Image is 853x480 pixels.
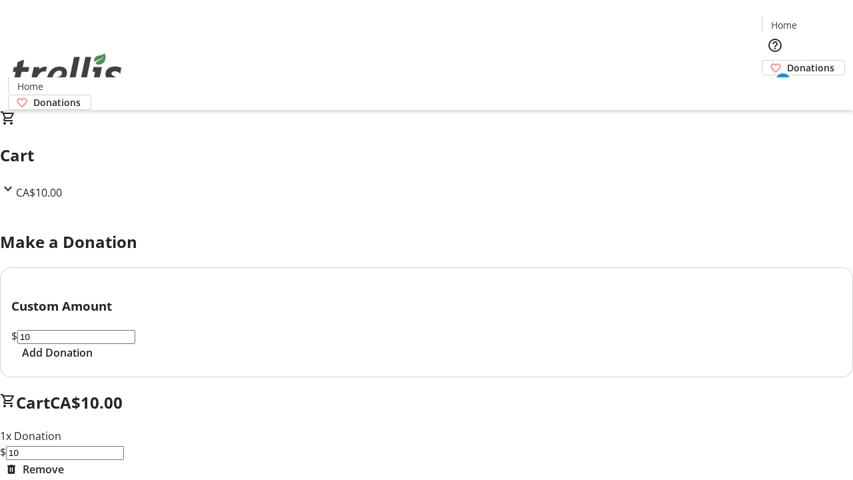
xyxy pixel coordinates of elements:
button: Cart [762,75,788,102]
button: Add Donation [11,345,103,361]
h3: Custom Amount [11,297,842,315]
span: Donations [787,61,834,75]
input: Donation Amount [6,446,124,460]
a: Home [762,18,805,32]
span: Add Donation [22,345,93,361]
span: Home [17,79,43,93]
span: $ [11,329,17,343]
button: Help [762,32,788,59]
a: Donations [8,95,91,110]
span: CA$10.00 [50,391,123,413]
span: CA$10.00 [16,185,62,200]
a: Donations [762,60,845,75]
input: Donation Amount [17,330,135,344]
span: Home [771,18,797,32]
span: Donations [33,95,81,109]
img: Orient E2E Organization p3gWjBckj6's Logo [8,39,127,105]
span: Remove [23,461,64,477]
a: Home [9,79,51,93]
